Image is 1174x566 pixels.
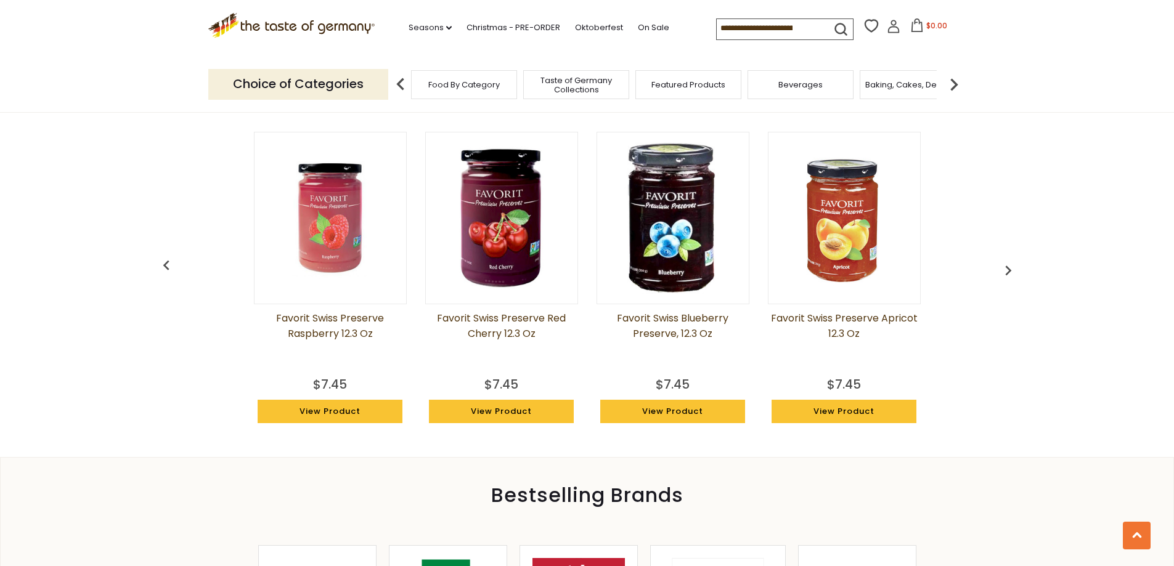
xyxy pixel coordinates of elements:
[255,142,406,294] img: Favorit Swiss Preserve Raspberry 12.3 oz
[409,21,452,34] a: Seasons
[597,310,749,372] a: Favorit Swiss Blueberry Preserve, 12.3 oz
[157,256,176,275] img: previous arrow
[903,18,955,37] button: $0.00
[778,80,823,89] a: Beverages
[527,76,626,94] a: Taste of Germany Collections
[597,142,749,294] img: Favorit Swiss Blueberry Preserve, 12.3 oz
[484,375,518,394] div: $7.45
[425,310,578,372] a: Favorit Swiss Preserve Red Cherry 12.3 oz
[651,80,725,89] a: Featured Products
[768,142,920,294] img: Favorit Swiss Preserve Apricot 12.3 oz
[429,400,574,423] a: View Product
[467,21,560,34] a: Christmas - PRE-ORDER
[254,310,407,372] a: Favorit Swiss Preserve Raspberry 12.3 oz
[772,400,917,423] a: View Product
[865,80,961,89] a: Baking, Cakes, Desserts
[313,375,347,394] div: $7.45
[638,21,669,34] a: On Sale
[208,69,388,99] p: Choice of Categories
[1,488,1173,502] div: Bestselling Brands
[428,80,500,89] a: Food By Category
[388,72,413,97] img: previous arrow
[656,375,690,394] div: $7.45
[827,375,861,394] div: $7.45
[258,400,403,423] a: View Product
[575,21,623,34] a: Oktoberfest
[426,142,577,294] img: Favorit Swiss Preserve Red Cherry 12.3 oz
[942,72,966,97] img: next arrow
[998,261,1018,280] img: previous arrow
[768,310,921,372] a: Favorit Swiss Preserve Apricot 12.3 oz
[600,400,746,423] a: View Product
[926,20,947,31] span: $0.00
